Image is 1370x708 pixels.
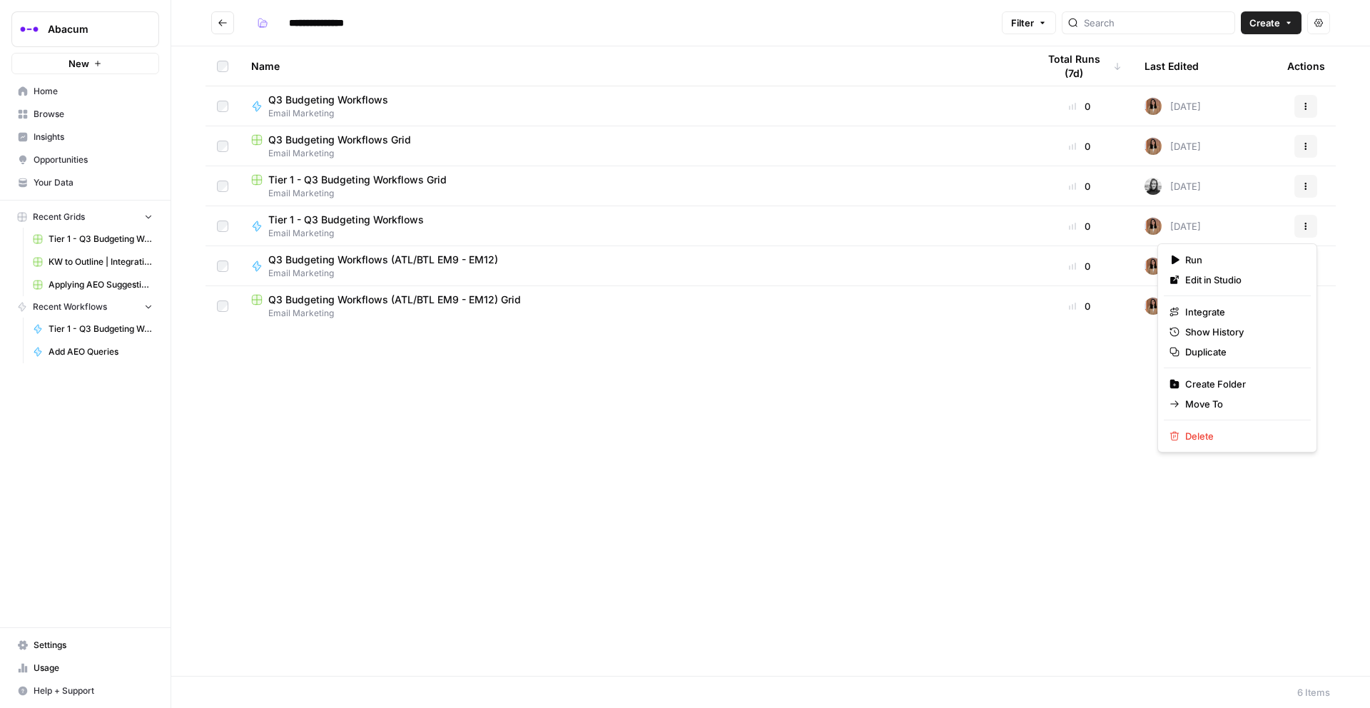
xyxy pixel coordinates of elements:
[49,233,153,246] span: Tier 1 - Q3 Budgeting Workflows Grid
[11,206,159,228] button: Recent Grids
[26,340,159,363] a: Add AEO Queries
[1145,46,1199,86] div: Last Edited
[48,22,134,36] span: Abacum
[251,147,1015,160] span: Email Marketing
[26,228,159,251] a: Tier 1 - Q3 Budgeting Workflows Grid
[1037,219,1122,233] div: 0
[11,634,159,657] a: Settings
[1145,298,1201,315] div: [DATE]
[268,293,521,307] span: Q3 Budgeting Workflows (ATL/BTL EM9 - EM12) Grid
[251,213,1015,240] a: Tier 1 - Q3 Budgeting WorkflowsEmail Marketing
[11,657,159,679] a: Usage
[1084,16,1229,30] input: Search
[1249,16,1280,30] span: Create
[268,213,424,227] span: Tier 1 - Q3 Budgeting Workflows
[34,684,153,697] span: Help + Support
[251,293,1015,320] a: Q3 Budgeting Workflows (ATL/BTL EM9 - EM12) GridEmail Marketing
[26,318,159,340] a: Tier 1 - Q3 Budgeting Workflows
[34,131,153,143] span: Insights
[11,148,159,171] a: Opportunities
[1185,377,1299,391] span: Create Folder
[1185,305,1299,319] span: Integrate
[1145,298,1162,315] img: jqqluxs4pyouhdpojww11bswqfcs
[251,133,1015,160] a: Q3 Budgeting Workflows GridEmail Marketing
[268,173,447,187] span: Tier 1 - Q3 Budgeting Workflows Grid
[251,93,1015,120] a: Q3 Budgeting WorkflowsEmail Marketing
[11,171,159,194] a: Your Data
[1287,46,1325,86] div: Actions
[1145,138,1162,155] img: jqqluxs4pyouhdpojww11bswqfcs
[1002,11,1056,34] button: Filter
[1185,325,1299,339] span: Show History
[1037,179,1122,193] div: 0
[251,307,1015,320] span: Email Marketing
[34,108,153,121] span: Browse
[1037,139,1122,153] div: 0
[11,53,159,74] button: New
[1145,258,1201,275] div: [DATE]
[1185,345,1299,359] span: Duplicate
[251,173,1015,200] a: Tier 1 - Q3 Budgeting Workflows GridEmail Marketing
[11,80,159,103] a: Home
[1145,178,1162,195] img: qk1mk5eqyaozyx7vjercduf8jcjw
[34,176,153,189] span: Your Data
[1297,685,1330,699] div: 6 Items
[1145,218,1162,235] img: jqqluxs4pyouhdpojww11bswqfcs
[34,85,153,98] span: Home
[211,11,234,34] button: Go back
[34,662,153,674] span: Usage
[49,278,153,291] span: Applying AEO Suggestions
[268,133,411,147] span: Q3 Budgeting Workflows Grid
[1185,253,1299,267] span: Run
[1037,46,1122,86] div: Total Runs (7d)
[11,103,159,126] a: Browse
[268,107,400,120] span: Email Marketing
[251,187,1015,200] span: Email Marketing
[1185,273,1299,287] span: Edit in Studio
[1145,138,1201,155] div: [DATE]
[268,227,435,240] span: Email Marketing
[26,251,159,273] a: KW to Outline | Integration Pages Grid
[251,253,1015,280] a: Q3 Budgeting Workflows (ATL/BTL EM9 - EM12)Email Marketing
[34,639,153,652] span: Settings
[1185,429,1299,443] span: Delete
[49,323,153,335] span: Tier 1 - Q3 Budgeting Workflows
[26,273,159,296] a: Applying AEO Suggestions
[11,679,159,702] button: Help + Support
[1145,258,1162,275] img: jqqluxs4pyouhdpojww11bswqfcs
[1145,178,1201,195] div: [DATE]
[34,153,153,166] span: Opportunities
[33,211,85,223] span: Recent Grids
[49,256,153,268] span: KW to Outline | Integration Pages Grid
[33,300,107,313] span: Recent Workflows
[1011,16,1034,30] span: Filter
[251,46,1015,86] div: Name
[1241,11,1301,34] button: Create
[68,56,89,71] span: New
[1185,397,1299,411] span: Move To
[1037,259,1122,273] div: 0
[268,267,509,280] span: Email Marketing
[1145,98,1162,115] img: jqqluxs4pyouhdpojww11bswqfcs
[268,253,498,267] span: Q3 Budgeting Workflows (ATL/BTL EM9 - EM12)
[1037,99,1122,113] div: 0
[11,126,159,148] a: Insights
[1145,98,1201,115] div: [DATE]
[1145,218,1201,235] div: [DATE]
[11,296,159,318] button: Recent Workflows
[11,11,159,47] button: Workspace: Abacum
[268,93,388,107] span: Q3 Budgeting Workflows
[49,345,153,358] span: Add AEO Queries
[1037,299,1122,313] div: 0
[16,16,42,42] img: Abacum Logo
